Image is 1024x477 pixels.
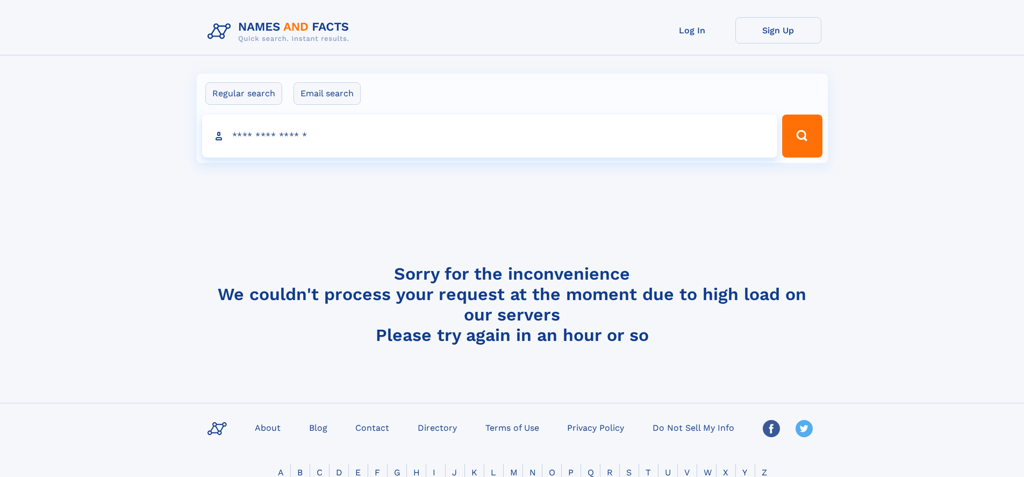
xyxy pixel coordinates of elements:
a: Contact [351,419,393,435]
a: Sign Up [735,17,821,44]
a: Log In [649,17,735,44]
a: Do Not Sell My Info [648,419,739,435]
a: Terms of Use [481,419,543,435]
img: Logo Names and Facts [203,17,358,46]
img: Facebook [763,420,780,437]
a: About [250,419,285,435]
input: search input [202,115,778,158]
h4: Sorry for the inconvenience We couldn't process your request at the moment due to high load on ou... [203,264,821,345]
a: Blog [305,419,332,435]
a: Directory [413,419,461,435]
label: Email search [293,82,361,105]
label: Regular search [205,82,282,105]
img: Twitter [796,420,813,437]
a: Privacy Policy [563,419,628,435]
button: Search Button [782,115,822,158]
